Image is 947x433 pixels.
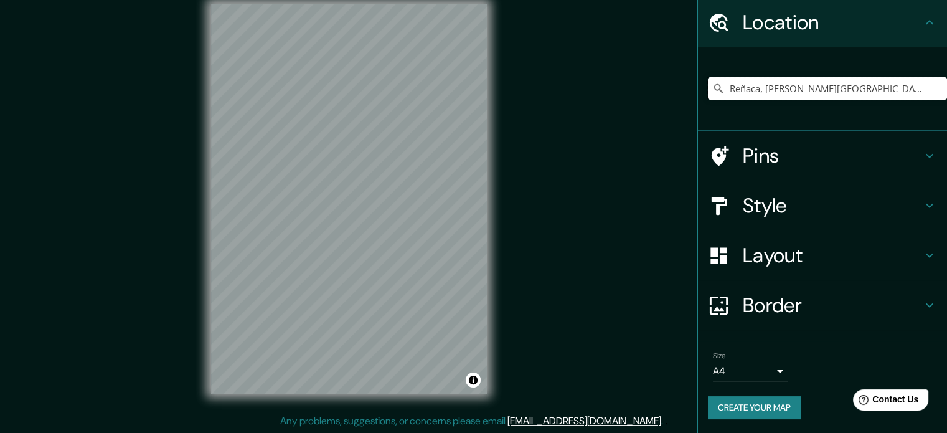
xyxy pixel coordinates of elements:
div: Layout [698,231,947,280]
p: Any problems, suggestions, or concerns please email . [280,414,663,429]
label: Size [713,351,726,361]
canvas: Map [211,4,487,394]
h4: Layout [743,243,922,268]
div: A4 [713,361,788,381]
div: Pins [698,131,947,181]
h4: Pins [743,143,922,168]
input: Pick your city or area [708,77,947,100]
a: [EMAIL_ADDRESS][DOMAIN_NAME] [507,414,661,427]
div: Style [698,181,947,231]
iframe: Help widget launcher [836,384,933,419]
h4: Location [743,10,922,35]
div: Border [698,280,947,330]
div: . [665,414,667,429]
h4: Style [743,193,922,218]
button: Create your map [708,396,801,419]
button: Toggle attribution [466,373,481,388]
h4: Border [743,293,922,318]
div: . [663,414,665,429]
